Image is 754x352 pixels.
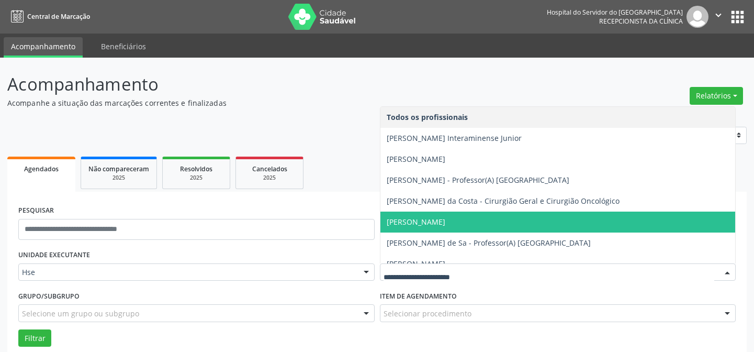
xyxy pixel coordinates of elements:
[384,308,471,319] span: Selecionar procedimento
[690,87,743,105] button: Relatórios
[547,8,683,17] div: Hospital do Servidor do [GEOGRAPHIC_DATA]
[170,174,222,182] div: 2025
[7,8,90,25] a: Central de Marcação
[18,247,90,263] label: UNIDADE EXECUTANTE
[713,9,724,21] i: 
[599,17,683,26] span: Recepcionista da clínica
[180,164,212,173] span: Resolvidos
[7,71,525,97] p: Acompanhamento
[243,174,296,182] div: 2025
[387,196,620,206] span: [PERSON_NAME] da Costa - Cirurgião Geral e Cirurgião Oncológico
[4,37,83,58] a: Acompanhamento
[380,288,457,304] label: Item de agendamento
[18,288,80,304] label: Grupo/Subgrupo
[27,12,90,21] span: Central de Marcação
[22,267,353,278] span: Hse
[18,329,51,347] button: Filtrar
[687,6,708,28] img: img
[387,133,522,143] span: [PERSON_NAME] Interaminense Junior
[88,164,149,173] span: Não compareceram
[387,154,445,164] span: [PERSON_NAME]
[88,174,149,182] div: 2025
[7,97,525,108] p: Acompanhe a situação das marcações correntes e finalizadas
[387,112,468,122] span: Todos os profissionais
[252,164,287,173] span: Cancelados
[18,203,54,219] label: PESQUISAR
[387,217,445,227] span: [PERSON_NAME]
[94,37,153,56] a: Beneficiários
[24,164,59,173] span: Agendados
[708,6,728,28] button: 
[728,8,747,26] button: apps
[22,308,139,319] span: Selecione um grupo ou subgrupo
[387,175,569,185] span: [PERSON_NAME] - Professor(A) [GEOGRAPHIC_DATA]
[387,238,591,248] span: [PERSON_NAME] de Sa - Professor(A) [GEOGRAPHIC_DATA]
[387,259,445,269] span: [PERSON_NAME]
